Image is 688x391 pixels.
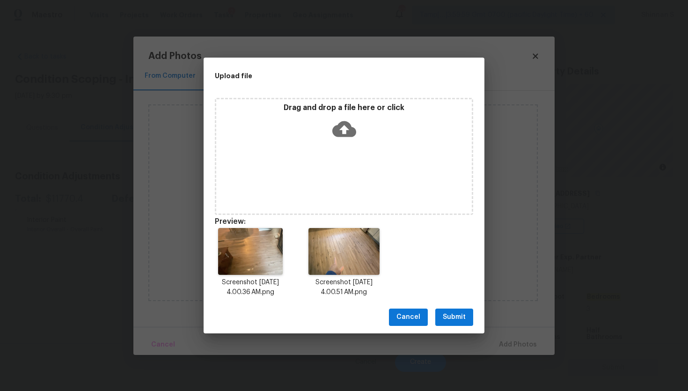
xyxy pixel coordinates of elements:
[215,71,431,81] h2: Upload file
[308,278,380,297] p: Screenshot [DATE] 4.00.51 AM.png
[215,278,286,297] p: Screenshot [DATE] 4.00.36 AM.png
[396,311,420,323] span: Cancel
[443,311,466,323] span: Submit
[218,228,283,275] img: DZij0CXLpmT5MAFYumYAF+j4CEbfO4QuptS0kYUGhKcPA7RMI1i4dRF17h0nMdASw+ytuOWx3lrqHGmk4MqICStvTEuyDn95X...
[435,309,473,326] button: Submit
[308,228,380,275] img: UgAAAAASUVORK5CYII=
[389,309,428,326] button: Cancel
[216,103,472,113] p: Drag and drop a file here or click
